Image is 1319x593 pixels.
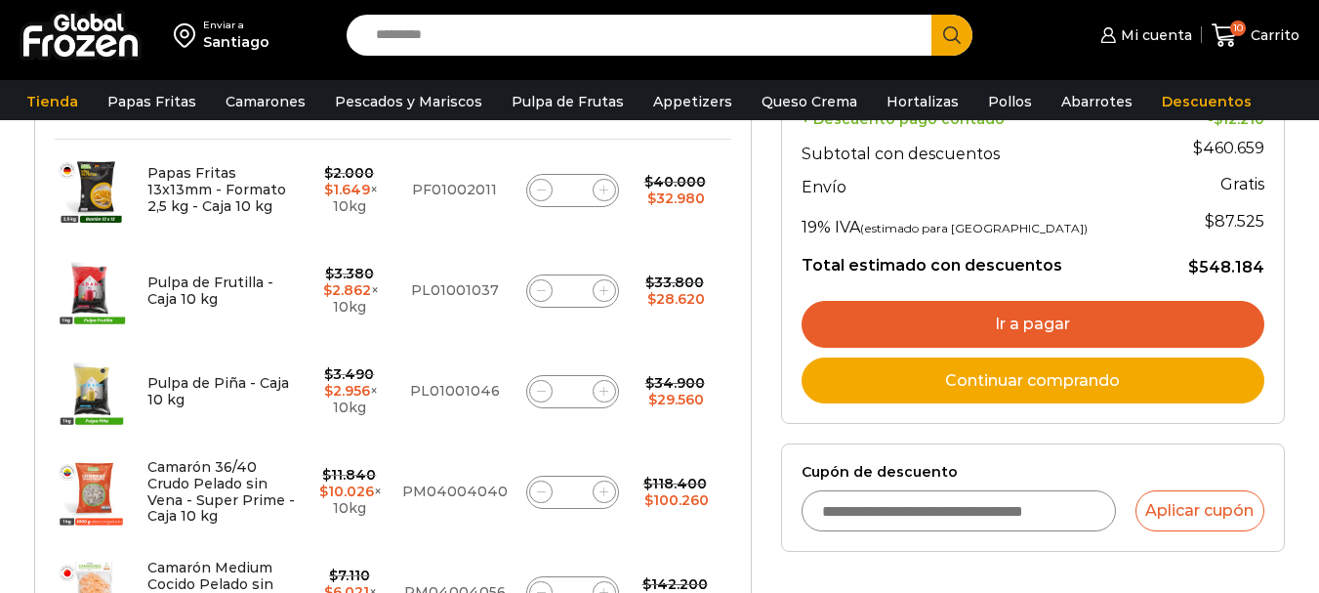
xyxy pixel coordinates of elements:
[329,567,370,584] bdi: 7.110
[502,83,634,120] a: Pulpa de Frutas
[319,483,328,500] span: $
[1152,83,1261,120] a: Descuentos
[644,491,653,509] span: $
[307,108,392,139] th: Precio
[558,479,586,506] input: Product quantity
[329,567,338,584] span: $
[1205,212,1215,231] span: $
[642,575,651,593] span: $
[1246,25,1299,45] span: Carrito
[802,129,1157,168] th: Subtotal con descuentos
[392,140,517,241] td: PF01002011
[17,83,88,120] a: Tienda
[307,140,392,241] td: × 10kg
[978,83,1042,120] a: Pollos
[1205,212,1264,231] span: 87.525
[1051,83,1142,120] a: Abarrotes
[324,181,333,198] span: $
[216,83,315,120] a: Camarones
[147,458,295,525] a: Camarón 36/40 Crudo Pelado sin Vena - Super Prime - Caja 10 kg
[802,358,1264,404] a: Continuar comprando
[324,164,374,182] bdi: 2.000
[203,19,269,32] div: Enviar a
[877,83,969,120] a: Hortalizas
[644,173,706,191] bdi: 40.000
[325,265,374,282] bdi: 3.380
[647,290,656,308] span: $
[324,365,333,383] span: $
[647,290,705,308] bdi: 28.620
[752,83,867,120] a: Queso Crema
[325,83,492,120] a: Pescados y Mariscos
[323,281,371,299] bdi: 2.862
[147,164,286,215] a: Papas Fritas 13x13mm - Formato 2,5 kg - Caja 10 kg
[319,483,374,500] bdi: 10.026
[324,382,370,400] bdi: 2.956
[628,108,721,139] th: Subtotal
[1212,13,1299,59] a: 10 Carrito
[322,466,331,484] span: $
[1116,25,1192,45] span: Mi cuenta
[643,475,652,492] span: $
[643,83,742,120] a: Appetizers
[1193,139,1264,157] bdi: 460.659
[1220,175,1264,193] strong: Gratis
[648,391,704,408] bdi: 29.560
[558,277,586,305] input: Product quantity
[392,108,517,139] th: Sku
[1095,16,1191,55] a: Mi cuenta
[802,464,1264,481] label: Cupón de descuento
[174,19,203,52] img: address-field-icon.svg
[644,173,653,191] span: $
[324,365,374,383] bdi: 3.490
[802,201,1157,240] th: 19% IVA
[307,442,392,542] td: × 10kg
[324,382,333,400] span: $
[1193,139,1203,157] span: $
[558,378,586,405] input: Product quantity
[558,177,586,204] input: Product quantity
[645,374,654,392] span: $
[392,240,517,341] td: PL01001037
[802,301,1264,348] a: Ir a pagar
[203,32,269,52] div: Santiago
[648,391,657,408] span: $
[307,240,392,341] td: × 10kg
[642,575,708,593] bdi: 142.200
[647,190,656,207] span: $
[802,240,1157,277] th: Total estimado con descuentos
[324,164,333,182] span: $
[643,475,707,492] bdi: 118.400
[147,374,289,408] a: Pulpa de Piña - Caja 10 kg
[1135,490,1264,531] button: Aplicar cupón
[1188,258,1199,276] span: $
[307,341,392,442] td: × 10kg
[516,108,628,139] th: Cantidad
[392,341,517,442] td: PL01001046
[392,442,517,542] td: PM04004040
[1230,21,1246,36] span: 10
[647,190,705,207] bdi: 32.980
[98,83,206,120] a: Papas Fritas
[645,374,705,392] bdi: 34.900
[860,221,1088,235] small: (estimado para [GEOGRAPHIC_DATA])
[322,466,376,484] bdi: 11.840
[645,274,654,291] span: $
[325,265,334,282] span: $
[931,15,972,56] button: Search button
[323,281,332,299] span: $
[802,168,1157,202] th: Envío
[147,274,273,308] a: Pulpa de Frutilla - Caja 10 kg
[645,274,704,291] bdi: 33.800
[1188,258,1264,276] bdi: 548.184
[324,181,370,198] bdi: 1.649
[644,491,709,509] bdi: 100.260
[138,108,307,139] th: Producto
